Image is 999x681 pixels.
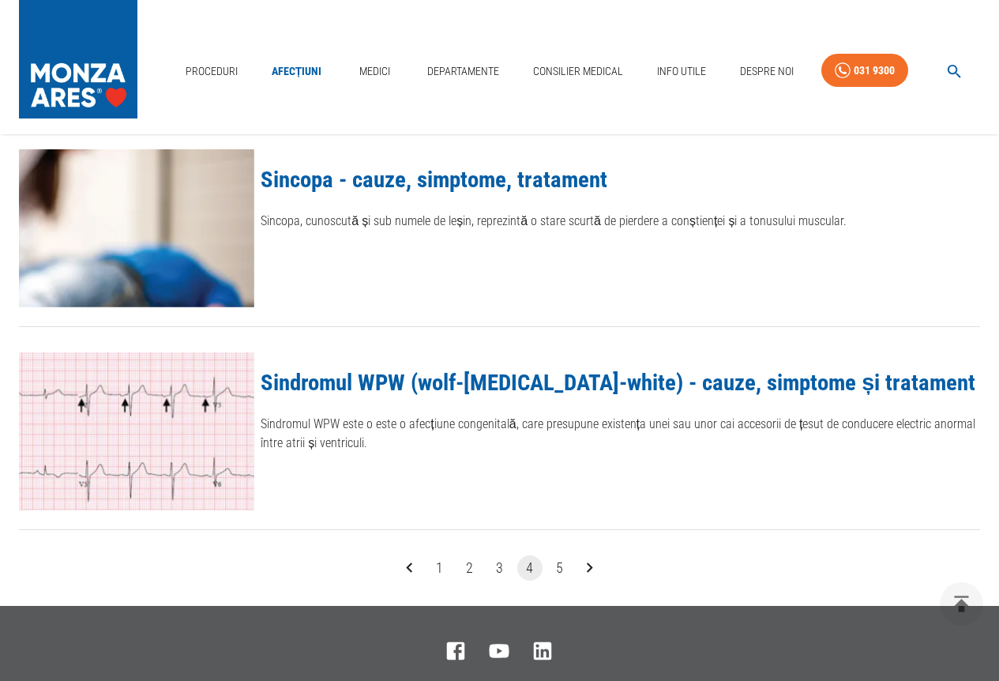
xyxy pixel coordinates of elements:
[651,55,712,88] a: Info Utile
[940,582,983,626] button: delete
[19,149,254,307] img: Sincopa - cauze, simptome, tratament
[421,55,505,88] a: Departamente
[261,415,980,453] p: Sindromul WPW este o este o afecțiune congenitală, care presupune existența unei sau unor cai acc...
[261,369,975,396] a: Sindromul WPW (wolf-[MEDICAL_DATA]-white) - cauze, simptome și tratament
[577,555,603,581] button: Go to next page
[19,352,254,510] img: Sindromul WPW (wolf-parkinson-white) - cauze, simptome și tratament
[265,55,329,88] a: Afecțiuni
[457,555,483,581] button: Go to page 2
[854,61,895,81] div: 031 9300
[261,166,607,193] a: Sincopa - cauze, simptome, tratament
[349,55,400,88] a: Medici
[427,555,453,581] button: Go to page 1
[261,212,980,231] p: Sincopa, cunoscută și sub numele de leșin, reprezintă o stare scurtă de pierdere a conștienței și...
[734,55,800,88] a: Despre Noi
[395,555,605,581] nav: pagination navigation
[397,555,423,581] button: Go to previous page
[487,555,513,581] button: Go to page 3
[821,54,908,88] a: 031 9300
[179,55,244,88] a: Proceduri
[547,555,573,581] button: Go to page 5
[527,55,629,88] a: Consilier Medical
[517,555,543,581] button: page 4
